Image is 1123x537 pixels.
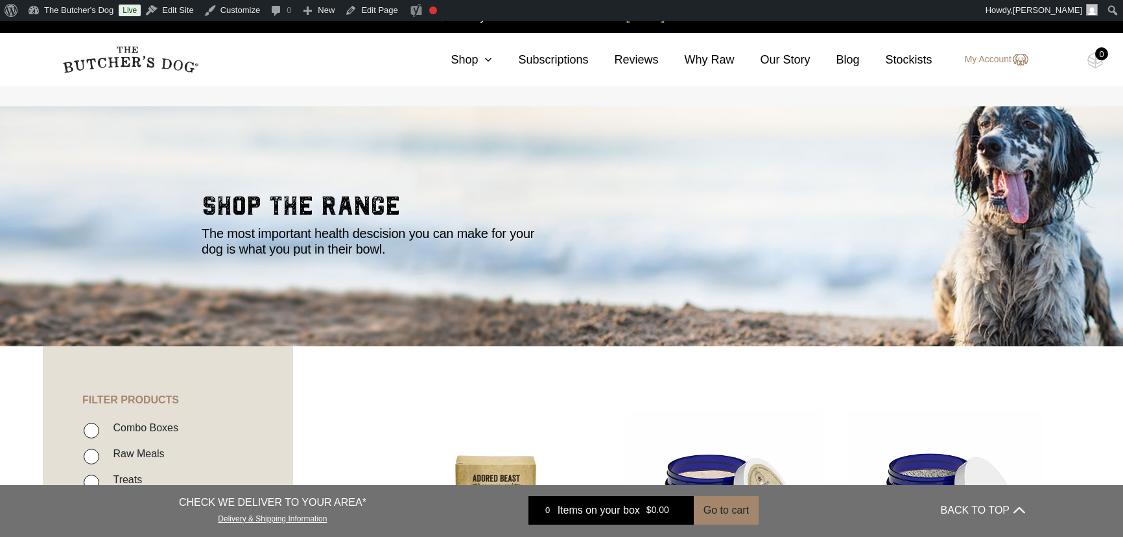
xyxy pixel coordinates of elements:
[1013,5,1082,15] span: [PERSON_NAME]
[538,504,558,517] div: 0
[106,471,142,488] label: Treats
[492,51,588,69] a: Subscriptions
[646,505,652,516] span: $
[202,193,921,226] h2: shop the range
[202,226,545,257] p: The most important health descision you can make for your dog is what you put in their bowl.
[1095,47,1108,60] div: 0
[179,495,366,510] p: CHECK WE DELIVER TO YOUR AREA*
[558,503,640,518] span: Items on your box
[1087,52,1104,69] img: TBD_Cart-Empty.png
[528,496,694,525] a: 0 Items on your box $0.00
[588,51,658,69] a: Reviews
[1101,8,1110,23] a: close
[646,505,669,516] bdi: 0.00
[952,52,1028,67] a: My Account
[694,496,759,525] button: Go to cart
[860,51,932,69] a: Stockists
[941,495,1025,526] button: BACK TO TOP
[659,51,735,69] a: Why Raw
[429,6,437,14] div: Focus keyphrase not set
[43,346,293,406] h4: FILTER PRODUCTS
[218,511,327,523] a: Delivery & Shipping Information
[810,51,860,69] a: Blog
[425,51,492,69] a: Shop
[106,445,164,462] label: Raw Meals
[735,51,810,69] a: Our Story
[106,419,178,436] label: Combo Boxes
[119,5,141,16] a: Live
